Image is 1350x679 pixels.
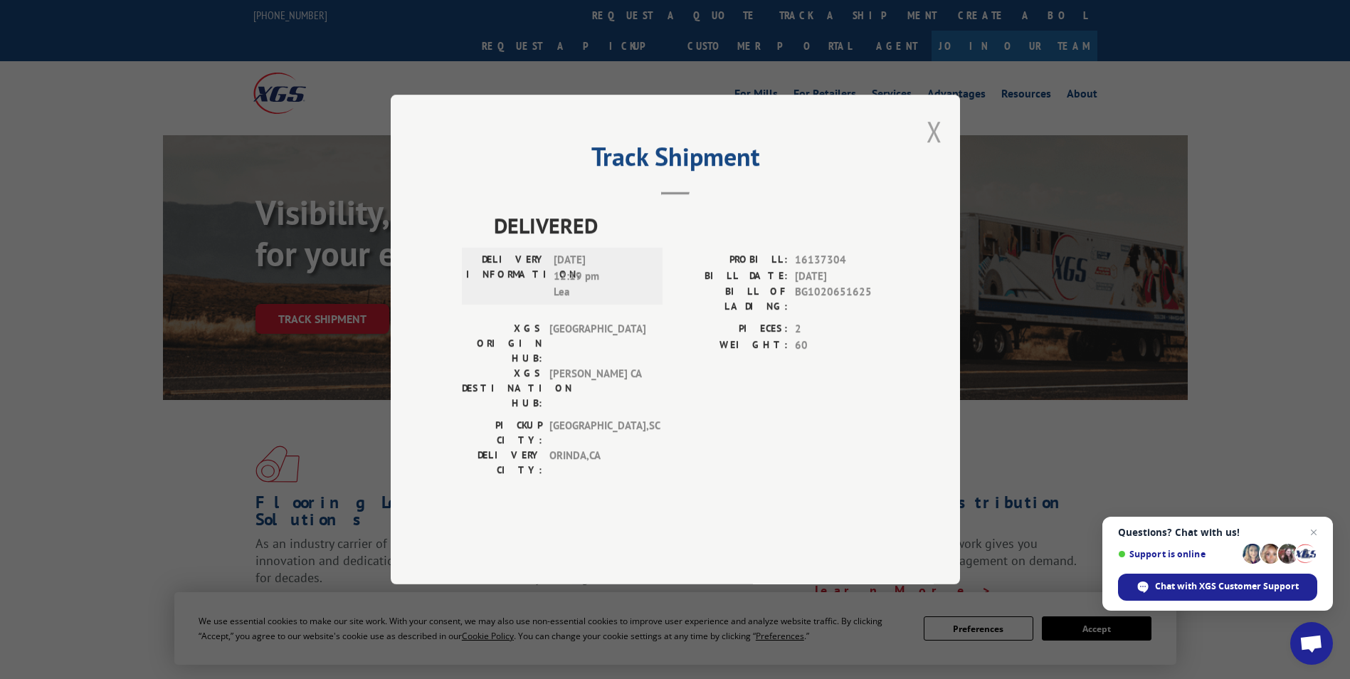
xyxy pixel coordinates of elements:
label: WEIGHT: [675,337,788,354]
label: XGS DESTINATION HUB: [462,366,542,411]
label: BILL DATE: [675,268,788,285]
div: Chat with XGS Customer Support [1118,574,1317,601]
span: [GEOGRAPHIC_DATA] [549,321,645,366]
label: PIECES: [675,321,788,337]
span: [PERSON_NAME] CA [549,366,645,411]
span: [DATE] 12:19 pm Lea [554,252,650,300]
span: 60 [795,337,889,354]
label: BILL OF LADING: [675,284,788,314]
label: PICKUP CITY: [462,418,542,448]
span: ORINDA , CA [549,448,645,478]
label: PROBILL: [675,252,788,268]
label: XGS ORIGIN HUB: [462,321,542,366]
span: 2 [795,321,889,337]
span: Questions? Chat with us! [1118,527,1317,538]
span: Support is online [1118,549,1238,559]
span: 16137304 [795,252,889,268]
label: DELIVERY CITY: [462,448,542,478]
span: [DATE] [795,268,889,285]
button: Close modal [927,112,942,150]
h2: Track Shipment [462,147,889,174]
span: [GEOGRAPHIC_DATA] , SC [549,418,645,448]
span: BG1020651625 [795,284,889,314]
span: Chat with XGS Customer Support [1155,580,1299,593]
div: Open chat [1290,622,1333,665]
label: DELIVERY INFORMATION: [466,252,547,300]
span: Close chat [1305,524,1322,541]
span: DELIVERED [494,209,889,241]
